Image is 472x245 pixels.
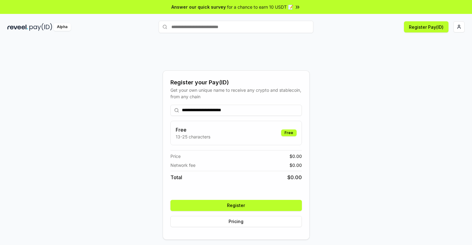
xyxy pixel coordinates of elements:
[170,78,302,87] div: Register your Pay(ID)
[227,4,293,10] span: for a chance to earn 10 USDT 📝
[170,153,181,159] span: Price
[281,129,297,136] div: Free
[7,23,28,31] img: reveel_dark
[170,216,302,227] button: Pricing
[170,162,195,168] span: Network fee
[290,153,302,159] span: $ 0.00
[54,23,71,31] div: Alpha
[176,126,210,133] h3: Free
[287,174,302,181] span: $ 0.00
[170,87,302,100] div: Get your own unique name to receive any crypto and stablecoin, from any chain
[29,23,52,31] img: pay_id
[404,21,448,32] button: Register Pay(ID)
[290,162,302,168] span: $ 0.00
[171,4,226,10] span: Answer our quick survey
[176,133,210,140] p: 13-25 characters
[170,200,302,211] button: Register
[170,174,182,181] span: Total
